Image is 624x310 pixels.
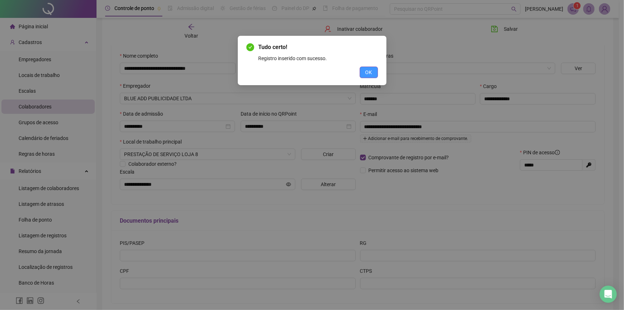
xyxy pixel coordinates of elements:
button: OK [360,67,378,78]
span: OK [365,68,372,76]
span: Tudo certo! [259,44,288,50]
span: Registro inserido com sucesso. [259,55,327,61]
span: check-circle [246,43,254,51]
div: Open Intercom Messenger [600,286,617,303]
